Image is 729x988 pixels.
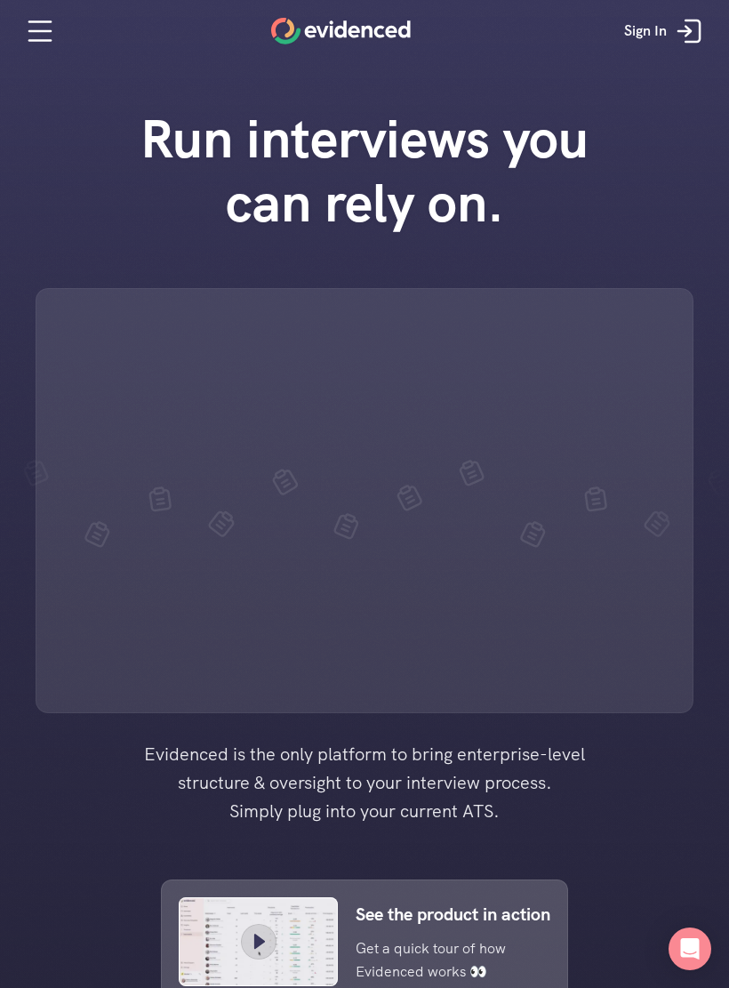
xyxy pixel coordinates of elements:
h1: Run interviews you can rely on. [111,107,618,235]
p: Get a quick tour of how Evidenced works 👀 [356,937,524,983]
h4: Evidenced is the only platform to bring enterprise-level structure & oversight to your interview ... [116,740,613,825]
p: See the product in action [356,900,550,928]
p: Sign In [624,20,667,43]
div: Open Intercom Messenger [669,928,711,970]
a: Sign In [611,4,720,58]
a: Home [271,18,411,44]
